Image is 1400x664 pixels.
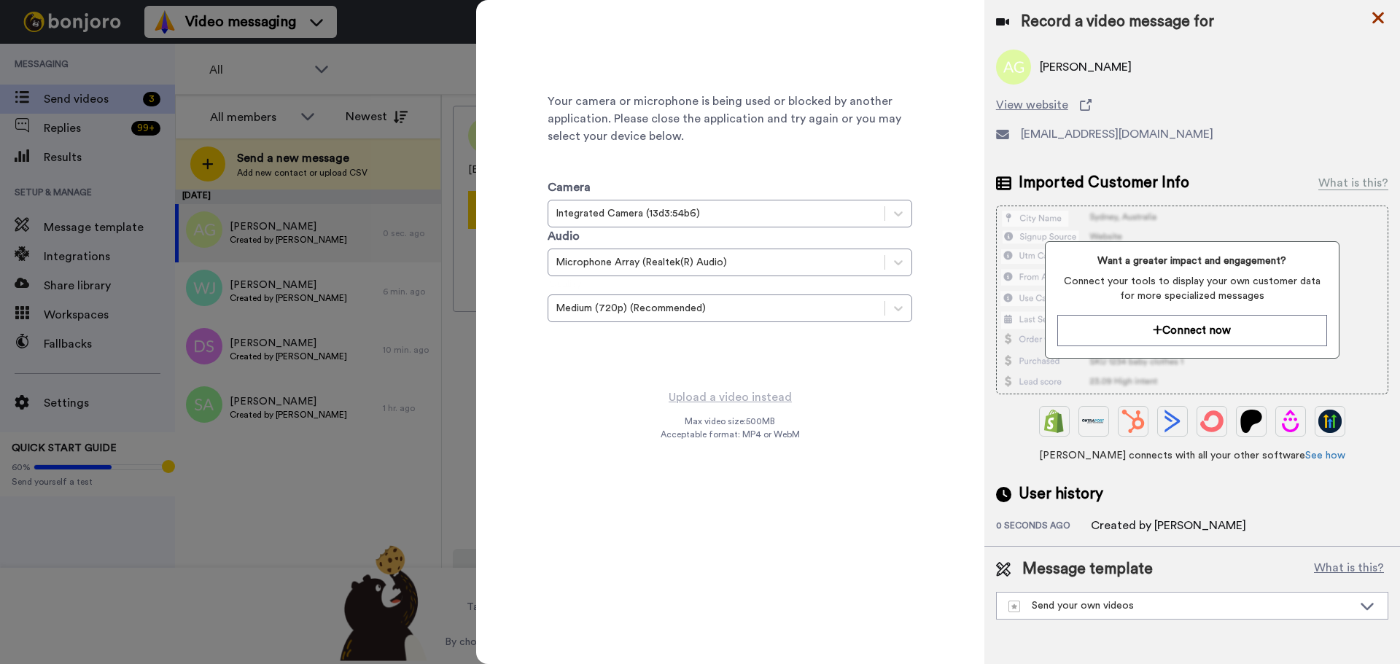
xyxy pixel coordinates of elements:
div: Microphone Array (Realtek(R) Audio) [556,255,877,270]
div: Integrated Camera (13d3:54b6) [556,206,877,221]
div: Created by [PERSON_NAME] [1091,517,1246,534]
span: Want a greater impact and engagement? [1057,254,1326,268]
span: Acceptable format: MP4 or WebM [661,429,800,440]
span: User history [1019,483,1103,505]
label: Camera [548,179,591,196]
span: [PERSON_NAME] connects with all your other software [996,448,1388,463]
span: View website [996,96,1068,114]
img: Hubspot [1121,410,1145,433]
span: Max video size: 500 MB [685,415,775,427]
span: Imported Customer Info [1019,172,1189,194]
button: What is this? [1310,558,1388,580]
span: Connect your tools to display your own customer data for more specialized messages [1057,274,1326,303]
img: Patreon [1240,410,1263,433]
span: [EMAIL_ADDRESS][DOMAIN_NAME] [1021,125,1213,143]
img: ConvertKit [1200,410,1224,433]
div: Medium (720p) (Recommended) [556,301,877,316]
button: Upload a video instead [664,388,796,407]
img: demo-template.svg [1008,601,1020,612]
div: Send your own videos [1008,598,1353,613]
a: See how [1305,450,1345,461]
img: ActiveCampaign [1161,410,1184,433]
label: Quality [548,276,580,291]
img: Ontraport [1082,410,1105,433]
span: Message template [1022,558,1153,580]
img: Drip [1279,410,1302,433]
img: Shopify [1043,410,1066,433]
div: 0 seconds ago [996,520,1091,534]
a: View website [996,96,1388,114]
div: What is this? [1318,174,1388,192]
button: Connect now [1057,315,1326,346]
img: GoHighLevel [1318,410,1342,433]
span: Your camera or microphone is being used or blocked by another application. Please close the appli... [548,93,912,145]
label: Audio [548,227,580,245]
